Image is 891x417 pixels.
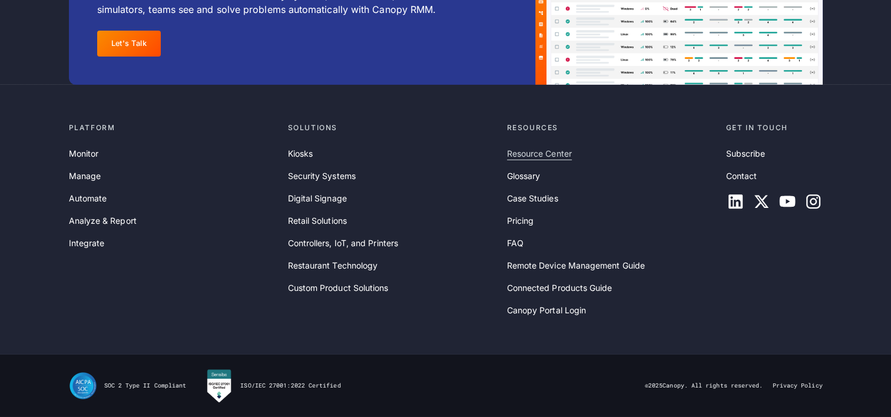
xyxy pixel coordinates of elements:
[726,123,823,133] div: Get in touch
[69,147,99,160] a: Monitor
[288,237,398,250] a: Controllers, IoT, and Printers
[288,147,313,160] a: Kiosks
[288,192,347,205] a: Digital Signage
[69,123,279,133] div: Platform
[69,214,137,227] a: Analyze & Report
[507,214,534,227] a: Pricing
[97,31,161,57] a: Let's Talk
[69,237,105,250] a: Integrate
[288,282,389,294] a: Custom Product Solutions
[240,382,340,390] div: ISO/IEC 27001:2022 Certified
[205,369,233,403] img: Canopy RMM is Sensiba Certified for ISO/IEC
[69,372,97,400] img: SOC II Type II Compliance Certification for Canopy Remote Device Management
[772,382,822,390] a: Privacy Policy
[507,282,612,294] a: Connected Products Guide
[645,382,763,390] div: © Canopy. All rights reserved.
[69,192,107,205] a: Automate
[648,382,663,389] span: 2025
[104,382,187,390] div: SOC 2 Type II Compliant
[507,192,558,205] a: Case Studies
[507,170,541,183] a: Glossary
[507,259,645,272] a: Remote Device Management Guide
[507,123,717,133] div: Resources
[507,147,572,160] a: Resource Center
[726,170,757,183] a: Contact
[288,259,378,272] a: Restaurant Technology
[69,170,101,183] a: Manage
[726,147,766,160] a: Subscribe
[288,170,356,183] a: Security Systems
[507,304,587,317] a: Canopy Portal Login
[507,237,524,250] a: FAQ
[288,123,498,133] div: Solutions
[288,214,347,227] a: Retail Solutions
